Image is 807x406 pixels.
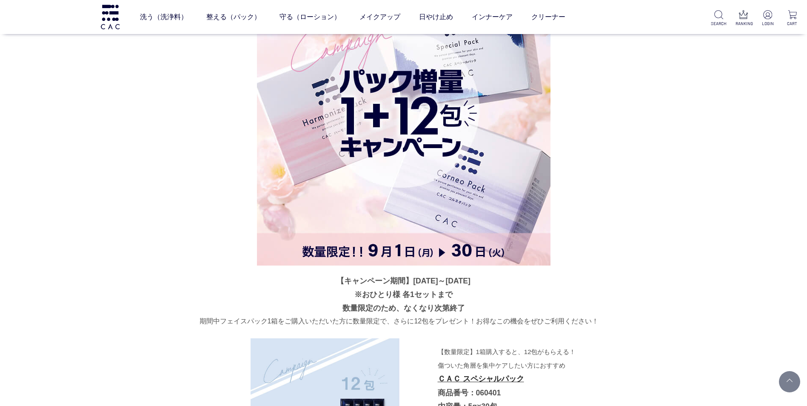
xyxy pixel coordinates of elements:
[359,5,400,29] a: メイクアップ
[784,20,800,27] p: CART
[206,5,261,29] a: 整える（パック）
[200,274,608,315] p: 【キャンペーン期間】[DATE]～[DATE] ※おひとり様 各1セットまで 数量限定のため、なくなり次第終了
[419,5,453,29] a: 日やけ止め
[438,348,576,375] span: 【数量限定】1箱購入すると、12包がもらえる！ 傷ついた角層を集中ケアしたい方におすすめ
[736,20,751,27] p: RANKING
[200,315,608,327] p: 期間中フェイスパック1箱をご購入いただいた方に数量限定で、さらに12包をプレゼント！お得なこの機会をぜひご利用ください！
[760,20,776,27] p: LOGIN
[531,5,565,29] a: クリーナー
[100,5,121,29] img: logo
[736,10,751,27] a: RANKING
[279,5,341,29] a: 守る（ローション）
[711,20,727,27] p: SEARCH
[760,10,776,27] a: LOGIN
[140,5,188,29] a: 洗う（洗浄料）
[711,10,727,27] a: SEARCH
[784,10,800,27] a: CART
[438,375,524,383] a: ＣＡＣ スペシャルパック
[472,5,513,29] a: インナーケア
